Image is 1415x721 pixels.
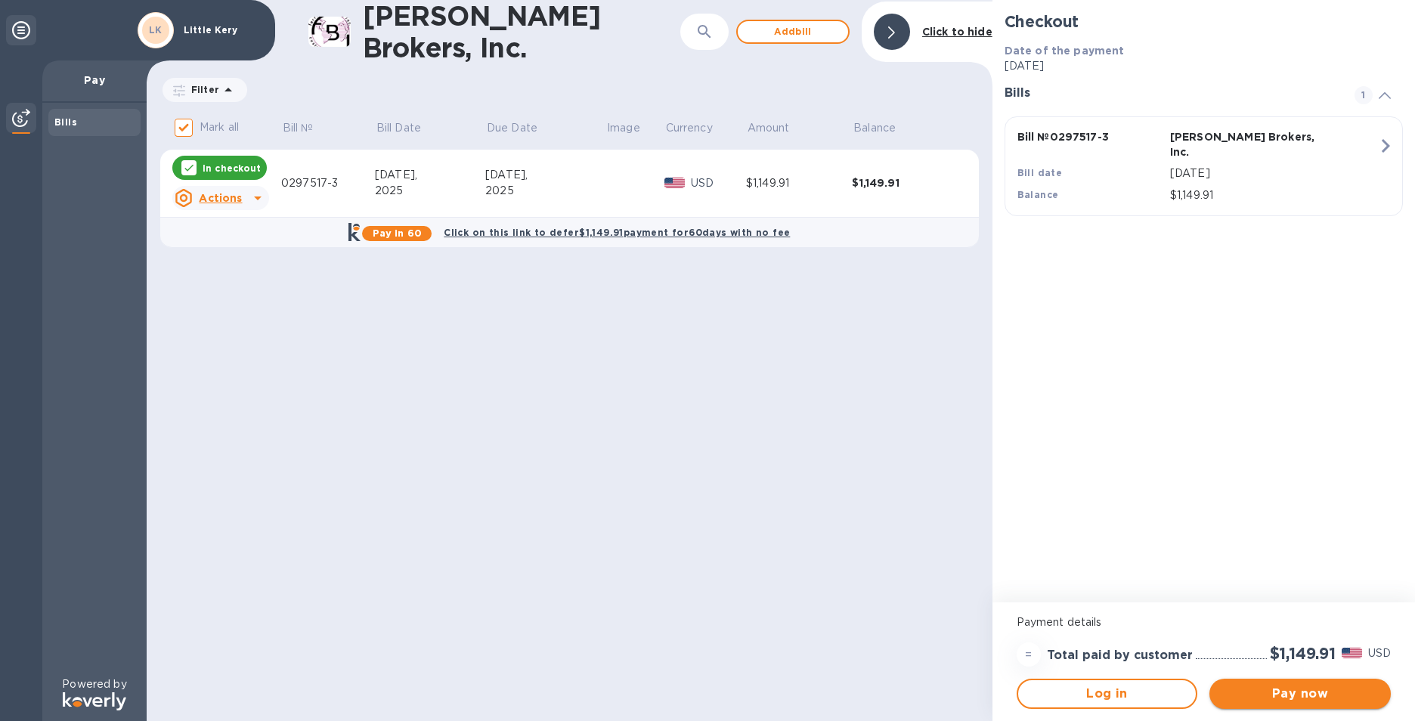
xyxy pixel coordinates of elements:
h3: Total paid by customer [1047,648,1193,663]
span: 1 [1355,86,1373,104]
h2: Checkout [1005,12,1403,31]
button: Pay now [1209,679,1391,709]
p: $1,149.91 [1170,187,1378,203]
div: [DATE], [375,167,485,183]
p: Currency [666,120,713,136]
div: 2025 [485,183,605,199]
p: Pay [54,73,135,88]
p: Bill № [283,120,314,136]
img: Logo [63,692,126,710]
b: Pay in 60 [373,227,422,239]
h2: $1,149.91 [1270,644,1336,663]
p: [PERSON_NAME] Brokers, Inc. [1170,129,1317,159]
span: Log in [1030,685,1184,703]
p: Mark all [200,119,239,135]
div: 2025 [375,183,485,199]
img: USD [1342,648,1362,658]
b: Click on this link to defer $1,149.91 payment for 60 days with no fee [444,227,790,238]
div: [DATE], [485,167,605,183]
div: $1,149.91 [746,175,853,191]
b: Balance [1017,189,1059,200]
p: USD [1368,645,1391,661]
b: Bill date [1017,167,1063,178]
p: Little Kery [184,25,259,36]
span: Add bill [750,23,836,41]
div: 0297517-3 [281,175,375,191]
button: Log in [1017,679,1198,709]
b: Date of the payment [1005,45,1125,57]
p: In checkout [203,162,261,175]
span: Balance [853,120,915,136]
p: Bill Date [376,120,421,136]
p: Image [607,120,640,136]
u: Actions [199,192,242,204]
p: Filter [185,83,219,96]
b: LK [149,24,163,36]
p: Amount [748,120,790,136]
p: Bill № 0297517-3 [1017,129,1164,144]
p: Powered by [62,676,126,692]
b: Bills [54,116,77,128]
p: [DATE] [1005,58,1403,74]
div: $1,149.91 [852,175,958,190]
button: Addbill [736,20,850,44]
span: Pay now [1221,685,1379,703]
p: Due Date [487,120,537,136]
b: Click to hide [922,26,992,38]
span: Bill Date [376,120,441,136]
p: Balance [853,120,896,136]
p: USD [691,175,746,191]
span: Due Date [487,120,557,136]
span: Bill № [283,120,333,136]
p: [DATE] [1170,166,1378,181]
div: = [1017,642,1041,667]
p: Payment details [1017,614,1391,630]
span: Amount [748,120,810,136]
img: USD [664,178,685,188]
button: Bill №0297517-3[PERSON_NAME] Brokers, Inc.Bill date[DATE]Balance$1,149.91 [1005,116,1403,216]
h3: Bills [1005,86,1336,101]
